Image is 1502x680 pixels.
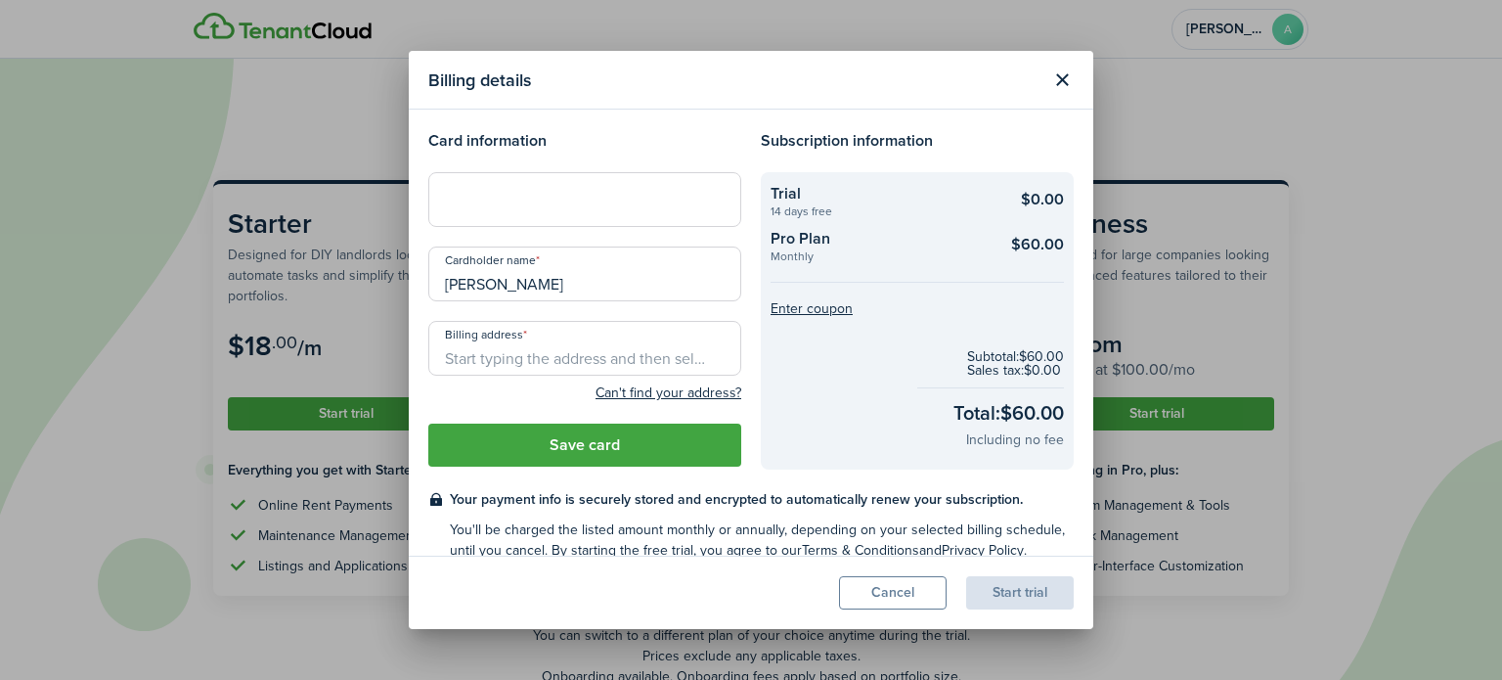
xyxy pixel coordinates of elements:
checkout-summary-item-description: 14 days free [771,205,991,217]
button: Save card [428,424,741,467]
checkout-summary-item-title: Pro Plan [771,227,991,250]
button: Cancel [839,576,947,610]
input: Start typing the address and then select from the dropdown [428,321,741,376]
checkout-terms-secondary: You'll be charged the listed amount monthly or annually, depending on your selected billing sched... [450,520,1074,561]
checkout-summary-item-title: Trial [771,182,991,205]
modal-title: Billing details [428,61,1040,99]
checkout-subtotal-item: Sales tax: $0.00 [967,364,1064,378]
a: Terms & Conditions [802,540,919,561]
h4: Subscription information [761,129,1074,153]
checkout-summary-item-description: Monthly [771,250,991,262]
checkout-summary-item-main-price: $60.00 [1011,233,1064,256]
a: Privacy Policy [942,540,1024,561]
button: Can't find your address? [596,384,741,403]
checkout-total-main: Total: $60.00 [953,398,1064,428]
checkout-terms-main: Your payment info is securely stored and encrypted to automatically renew your subscription. [450,489,1074,510]
checkout-total-secondary: Including no fee [966,430,1064,450]
button: Close modal [1045,64,1079,97]
checkout-summary-item-main-price: $0.00 [1021,188,1064,211]
checkout-subtotal-item: Subtotal: $60.00 [967,350,1064,364]
button: Enter coupon [771,302,853,316]
h4: Card information [428,129,741,153]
